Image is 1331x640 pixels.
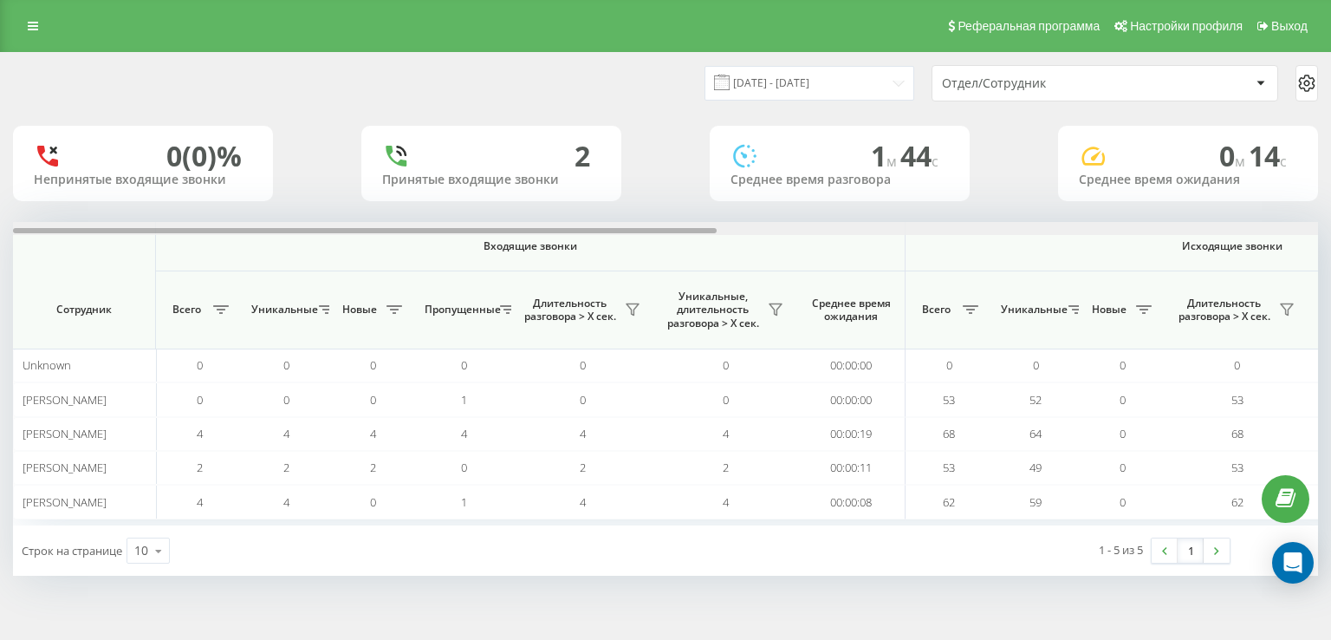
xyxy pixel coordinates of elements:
span: 0 [370,494,376,510]
span: м [1235,152,1249,171]
span: 4 [283,426,289,441]
span: 0 [1120,426,1126,441]
span: 0 [1120,392,1126,408]
span: 2 [580,460,586,475]
div: Отдел/Сотрудник [942,76,1149,91]
span: Уникальные [1001,303,1063,317]
span: Сотрудник [28,303,140,317]
span: Новые [1088,303,1131,317]
span: c [932,152,938,171]
span: 4 [283,494,289,510]
span: [PERSON_NAME] [23,494,107,510]
span: 68 [1231,426,1243,441]
span: 1 [871,137,900,174]
span: 2 [723,460,729,475]
span: 0 [946,357,952,373]
span: 4 [461,426,467,441]
span: 0 [1234,357,1240,373]
span: 0 [1120,460,1126,475]
span: 0 [461,460,467,475]
span: 4 [723,426,729,441]
div: 0 (0)% [166,140,242,173]
span: 0 [580,357,586,373]
span: 53 [1231,392,1243,408]
span: [PERSON_NAME] [23,392,107,408]
span: 0 [723,357,729,373]
span: 4 [723,494,729,510]
span: 1 [461,392,467,408]
span: Unknown [23,357,71,373]
span: Среднее время ожидания [810,297,892,323]
span: 0 [197,392,203,408]
span: 62 [1231,494,1243,510]
td: 00:00:19 [797,417,906,451]
div: Среднее время ожидания [1079,173,1297,187]
span: 44 [900,137,938,174]
span: 0 [197,357,203,373]
div: Принятые входящие звонки [382,173,601,187]
span: Новые [338,303,381,317]
span: 2 [370,460,376,475]
span: 2 [283,460,289,475]
span: 0 [1033,357,1039,373]
span: м [886,152,900,171]
span: [PERSON_NAME] [23,460,107,475]
span: 53 [943,460,955,475]
span: Длительность разговора > Х сек. [520,297,620,323]
span: 0 [461,357,467,373]
span: 4 [197,426,203,441]
span: Входящие звонки [201,239,860,253]
span: 4 [370,426,376,441]
td: 00:00:00 [797,349,906,382]
span: 53 [943,392,955,408]
span: 4 [580,494,586,510]
span: 68 [943,426,955,441]
div: Среднее время разговора [730,173,949,187]
td: 00:00:00 [797,382,906,416]
span: 14 [1249,137,1287,174]
span: 53 [1231,460,1243,475]
span: 0 [1120,494,1126,510]
div: Непринятые входящие звонки [34,173,252,187]
span: 0 [283,357,289,373]
span: 62 [943,494,955,510]
span: 49 [1029,460,1042,475]
span: 0 [370,357,376,373]
span: 0 [283,392,289,408]
span: 0 [1219,137,1249,174]
span: Строк на странице [22,543,122,558]
span: 0 [580,392,586,408]
a: 1 [1178,539,1204,563]
span: Пропущенные [425,303,495,317]
span: [PERSON_NAME] [23,426,107,441]
span: Уникальные, длительность разговора > Х сек. [663,290,763,330]
span: Настройки профиля [1130,19,1243,33]
span: Всего [914,303,958,317]
span: 4 [580,426,586,441]
span: 0 [370,392,376,408]
td: 00:00:11 [797,451,906,485]
td: 00:00:08 [797,485,906,519]
span: c [1280,152,1287,171]
span: 0 [723,392,729,408]
span: 0 [1120,357,1126,373]
div: Open Intercom Messenger [1272,542,1314,584]
span: 64 [1029,426,1042,441]
span: Уникальные [251,303,314,317]
span: 4 [197,494,203,510]
span: 2 [197,460,203,475]
span: 1 [461,494,467,510]
span: 59 [1029,494,1042,510]
span: Реферальная программа [958,19,1100,33]
span: 52 [1029,392,1042,408]
div: 2 [575,140,590,173]
span: Всего [165,303,208,317]
div: 10 [134,542,148,559]
span: Выход [1271,19,1308,33]
div: 1 - 5 из 5 [1099,541,1143,558]
span: Длительность разговора > Х сек. [1174,297,1274,323]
